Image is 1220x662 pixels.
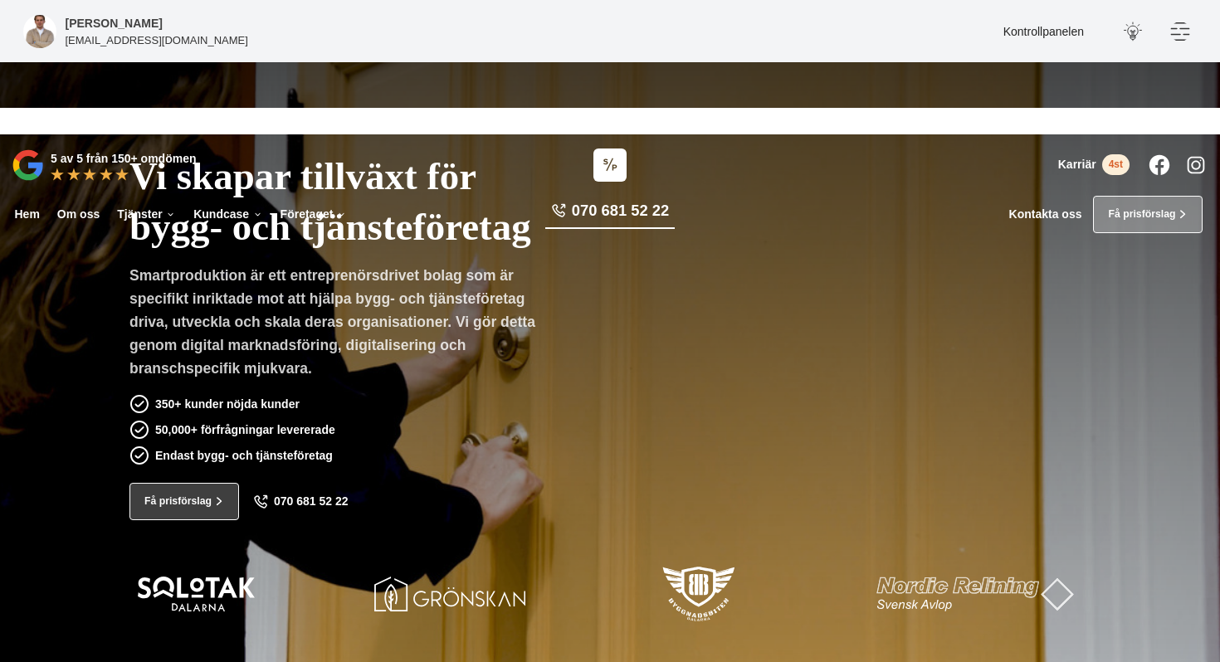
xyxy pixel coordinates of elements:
p: 5 av 5 från 150+ omdömen [51,149,196,168]
span: 070 681 52 22 [572,200,669,221]
p: Vi vann Årets Unga Företagare i Dalarna 2024 – [6,114,1214,129]
a: Kundcase [191,196,266,233]
p: 50,000+ förfrågningar levererade [155,421,335,439]
span: 070 681 52 22 [274,494,349,509]
span: Karriär [1058,158,1096,172]
a: Tjänster [115,196,179,233]
h5: Försäljare [66,14,163,32]
p: [EMAIL_ADDRESS][DOMAIN_NAME] [66,32,248,48]
img: foretagsbild-pa-smartproduktion-ett-foretag-i-dalarnas-lan.png [23,15,56,48]
a: 070 681 52 22 [545,200,675,229]
p: 350+ kunder nöjda kunder [155,395,300,413]
a: Karriär 4st [1058,154,1130,175]
p: Endast bygg- och tjänsteföretag [155,446,333,465]
span: Få prisförslag [1108,207,1175,222]
a: Läs pressmeddelandet här! [659,114,795,126]
a: Hem [12,196,42,233]
a: Företaget [277,196,349,233]
a: Få prisförslag [129,483,239,520]
a: Kontrollpanelen [1003,25,1084,38]
p: Smartproduktion är ett entreprenörsdrivet bolag som är specifikt inriktade mot att hjälpa bygg- o... [129,264,548,386]
a: Kontakta oss [1009,207,1082,221]
span: Få prisförslag [144,494,212,509]
a: 070 681 52 22 [253,494,349,509]
a: Få prisförslag [1093,196,1203,233]
span: 4st [1102,154,1130,175]
a: Om oss [54,196,102,233]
